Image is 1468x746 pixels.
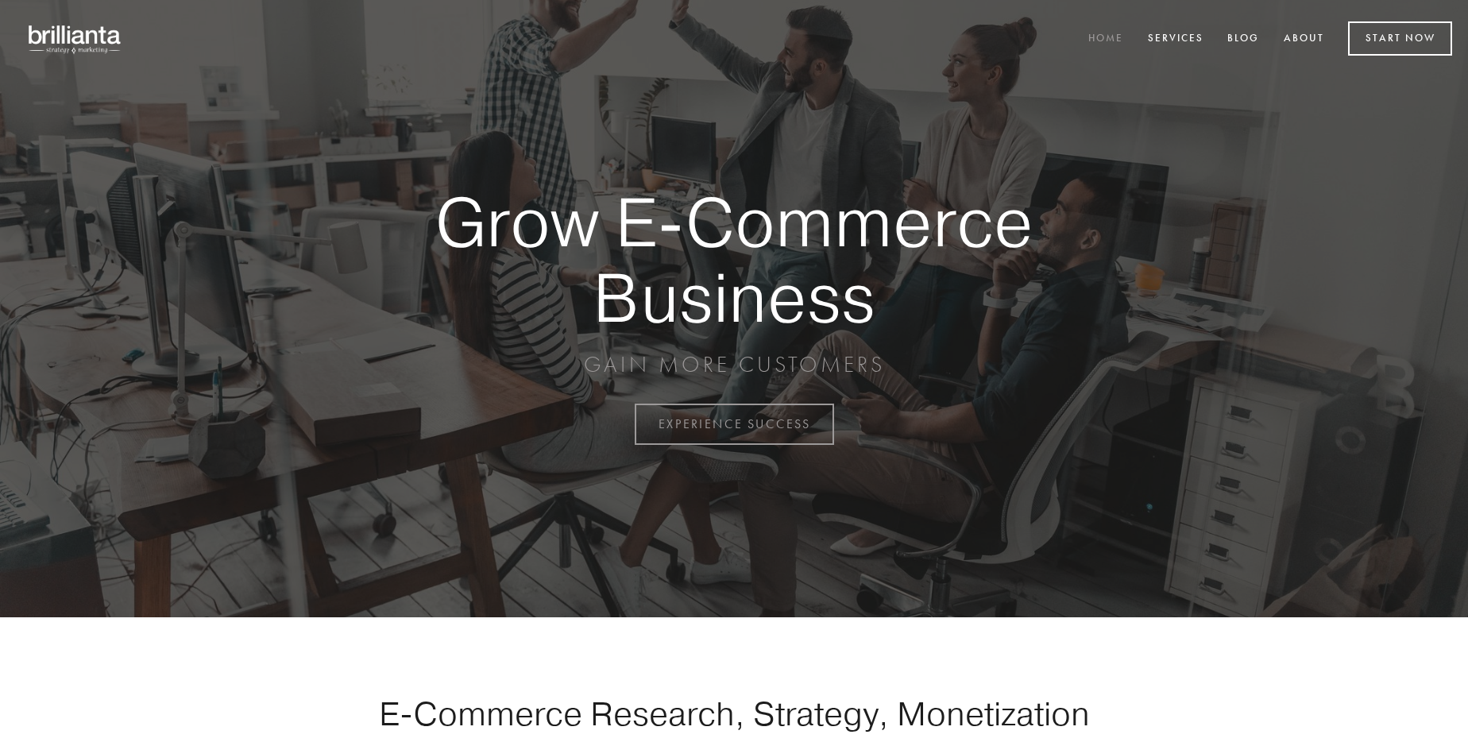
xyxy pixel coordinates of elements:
a: Services [1138,26,1214,52]
h1: E-Commerce Research, Strategy, Monetization [329,694,1139,733]
a: Blog [1217,26,1269,52]
a: Start Now [1348,21,1452,56]
a: About [1273,26,1335,52]
strong: Grow E-Commerce Business [380,184,1088,334]
img: brillianta - research, strategy, marketing [16,16,135,62]
p: GAIN MORE CUSTOMERS [380,350,1088,379]
a: EXPERIENCE SUCCESS [635,404,834,445]
a: Home [1078,26,1134,52]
